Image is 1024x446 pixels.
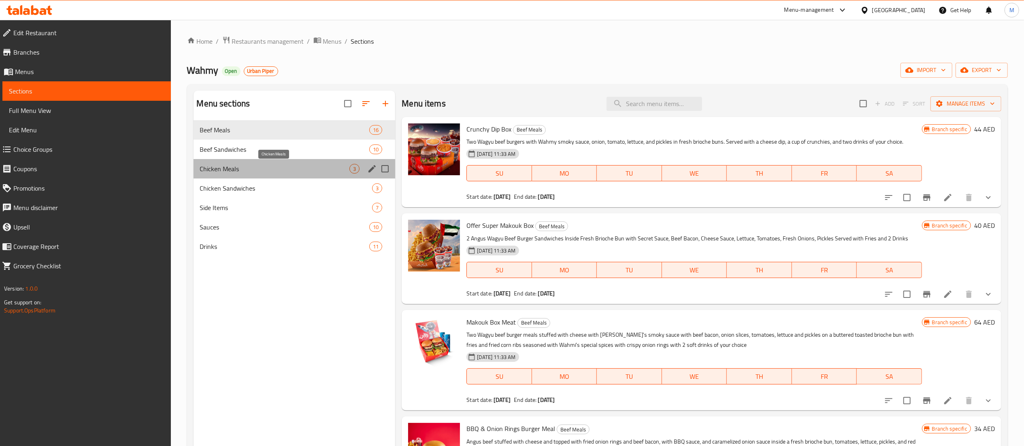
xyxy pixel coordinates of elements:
b: [DATE] [538,395,555,405]
div: items [369,125,382,135]
svg: Show Choices [984,396,993,406]
span: Offer Super Makouk Box [466,219,534,231]
span: [DATE] 11:33 AM [474,150,519,158]
span: SA [860,264,919,276]
div: Beef Meals [200,125,370,135]
a: Full Menu View [2,101,171,120]
span: Edit Menu [9,125,164,135]
button: MO [532,262,597,278]
div: Open [222,66,241,76]
div: Menu-management [784,5,834,15]
div: Beef Meals [513,125,546,135]
span: 7 [373,204,382,212]
a: Sections [2,81,171,101]
button: TH [727,262,792,278]
span: Full Menu View [9,106,164,115]
div: Side Items7 [194,198,396,217]
nav: Menu sections [194,117,396,259]
b: [DATE] [494,288,511,299]
span: MO [535,264,594,276]
span: SA [860,168,919,179]
span: SU [470,371,528,382]
button: MO [532,368,597,384]
span: Menus [15,67,164,76]
h2: Menu sections [197,98,250,110]
li: / [307,36,310,46]
h6: 40 AED [974,220,995,231]
button: FR [792,368,857,384]
span: WE [665,264,724,276]
a: Restaurants management [222,36,304,47]
span: Manage items [937,99,995,109]
span: 16 [370,126,382,134]
span: Select to update [898,189,915,206]
b: [DATE] [494,191,511,202]
button: TU [597,368,662,384]
span: Branches [13,47,164,57]
button: SA [857,262,922,278]
span: Version: [4,283,24,294]
button: delete [959,391,979,410]
img: Makouk Box Meat [408,316,460,368]
span: Grocery Checklist [13,261,164,271]
span: TU [600,371,659,382]
span: WE [665,371,724,382]
a: Edit menu item [943,193,953,202]
span: Add item [872,98,898,110]
div: items [372,203,382,212]
button: edit [366,163,378,175]
svg: Show Choices [984,289,993,299]
span: Select section [855,95,872,112]
div: items [369,222,382,232]
span: Makouk Box Meat [466,316,516,328]
button: show more [979,391,998,410]
span: Select to update [898,286,915,303]
button: SU [466,368,532,384]
span: Start date: [466,395,492,405]
li: / [345,36,348,46]
button: Branch-specific-item [917,285,937,304]
span: [DATE] 11:33 AM [474,353,519,361]
span: Drinks [200,242,370,251]
button: TU [597,165,662,181]
button: Branch-specific-item [917,391,937,410]
span: 3 [373,185,382,192]
button: SU [466,262,532,278]
span: MO [535,168,594,179]
span: Menus [323,36,342,46]
button: Branch-specific-item [917,188,937,207]
div: Chicken Sandwiches3 [194,178,396,198]
div: Chicken Meals3edit [194,159,396,178]
span: Select to update [898,392,915,409]
div: items [349,164,360,174]
a: Edit menu item [943,289,953,299]
button: sort-choices [879,188,898,207]
button: sort-choices [879,391,898,410]
span: Upsell [13,222,164,232]
span: SU [470,264,528,276]
span: Edit Restaurant [13,28,164,38]
button: SA [857,165,922,181]
span: Restaurants management [232,36,304,46]
a: Support.OpsPlatform [4,305,55,316]
button: SU [466,165,532,181]
button: show more [979,285,998,304]
button: SA [857,368,922,384]
div: Beef Meals16 [194,120,396,140]
span: Select all sections [339,95,356,112]
button: delete [959,285,979,304]
span: TH [730,371,789,382]
b: [DATE] [538,191,555,202]
span: Chicken Sandwiches [200,183,373,193]
span: 11 [370,243,382,251]
span: MO [535,371,594,382]
button: TU [597,262,662,278]
span: End date: [514,191,536,202]
span: Beef Meals [518,318,550,327]
a: Edit Menu [2,120,171,140]
span: 10 [370,223,382,231]
button: WE [662,262,727,278]
span: Menu disclaimer [13,203,164,212]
